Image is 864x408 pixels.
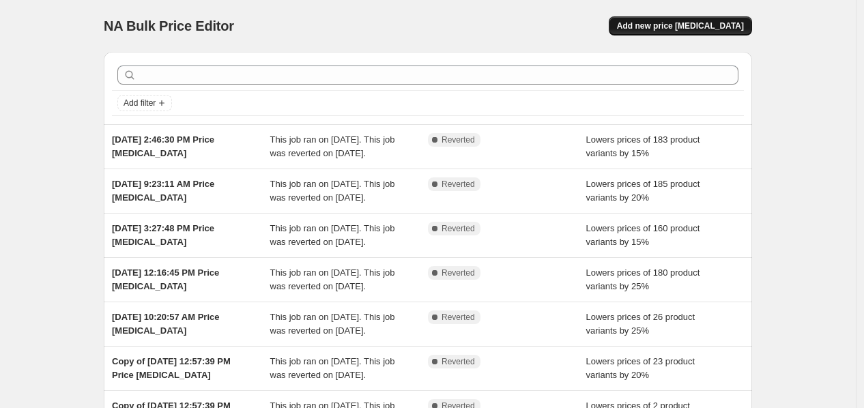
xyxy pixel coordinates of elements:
span: Lowers prices of 183 product variants by 15% [586,134,700,158]
span: Reverted [442,356,475,367]
span: Add new price [MEDICAL_DATA] [617,20,744,31]
span: Reverted [442,267,475,278]
span: [DATE] 12:16:45 PM Price [MEDICAL_DATA] [112,267,219,291]
button: Add new price [MEDICAL_DATA] [609,16,752,35]
span: Reverted [442,179,475,190]
span: Lowers prices of 180 product variants by 25% [586,267,700,291]
span: This job ran on [DATE]. This job was reverted on [DATE]. [270,312,395,336]
span: Reverted [442,134,475,145]
span: Reverted [442,312,475,323]
span: [DATE] 3:27:48 PM Price [MEDICAL_DATA] [112,223,214,247]
button: Add filter [117,95,172,111]
span: Add filter [124,98,156,108]
span: This job ran on [DATE]. This job was reverted on [DATE]. [270,356,395,380]
span: This job ran on [DATE]. This job was reverted on [DATE]. [270,223,395,247]
span: Lowers prices of 23 product variants by 20% [586,356,695,380]
span: [DATE] 10:20:57 AM Price [MEDICAL_DATA] [112,312,220,336]
span: Copy of [DATE] 12:57:39 PM Price [MEDICAL_DATA] [112,356,231,380]
span: Reverted [442,223,475,234]
span: NA Bulk Price Editor [104,18,234,33]
span: This job ran on [DATE]. This job was reverted on [DATE]. [270,134,395,158]
span: This job ran on [DATE]. This job was reverted on [DATE]. [270,267,395,291]
span: Lowers prices of 160 product variants by 15% [586,223,700,247]
span: [DATE] 2:46:30 PM Price [MEDICAL_DATA] [112,134,214,158]
span: Lowers prices of 26 product variants by 25% [586,312,695,336]
span: This job ran on [DATE]. This job was reverted on [DATE]. [270,179,395,203]
span: Lowers prices of 185 product variants by 20% [586,179,700,203]
span: [DATE] 9:23:11 AM Price [MEDICAL_DATA] [112,179,214,203]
